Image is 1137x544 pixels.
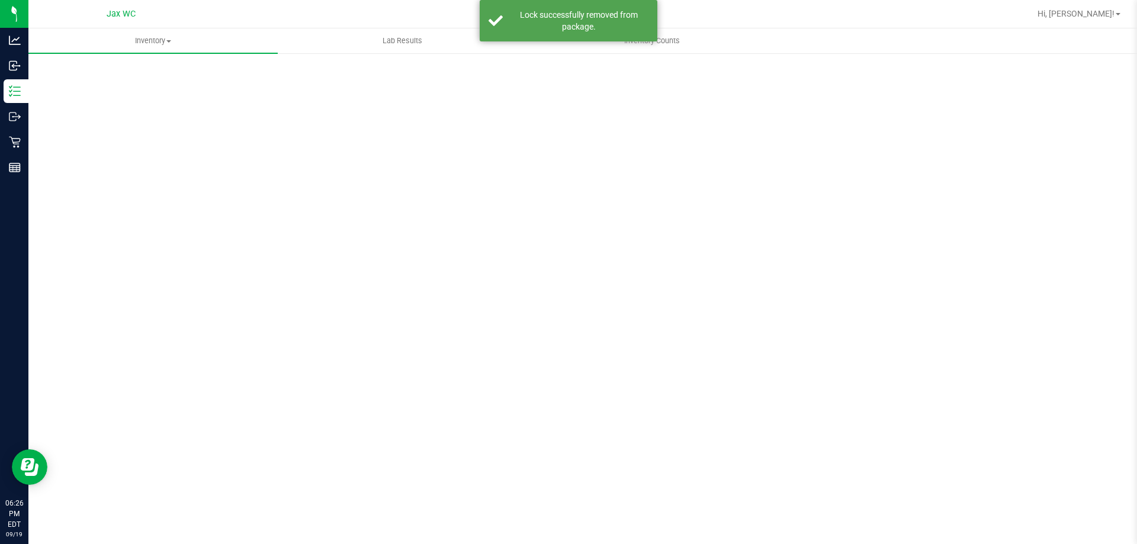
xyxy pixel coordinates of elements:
[9,111,21,123] inline-svg: Outbound
[28,28,278,53] a: Inventory
[9,60,21,72] inline-svg: Inbound
[5,498,23,530] p: 06:26 PM EDT
[28,36,278,46] span: Inventory
[9,162,21,173] inline-svg: Reports
[12,449,47,485] iframe: Resource center
[9,85,21,97] inline-svg: Inventory
[278,28,527,53] a: Lab Results
[367,36,438,46] span: Lab Results
[509,9,648,33] div: Lock successfully removed from package.
[5,530,23,539] p: 09/19
[9,34,21,46] inline-svg: Analytics
[107,9,136,19] span: Jax WC
[9,136,21,148] inline-svg: Retail
[1038,9,1114,18] span: Hi, [PERSON_NAME]!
